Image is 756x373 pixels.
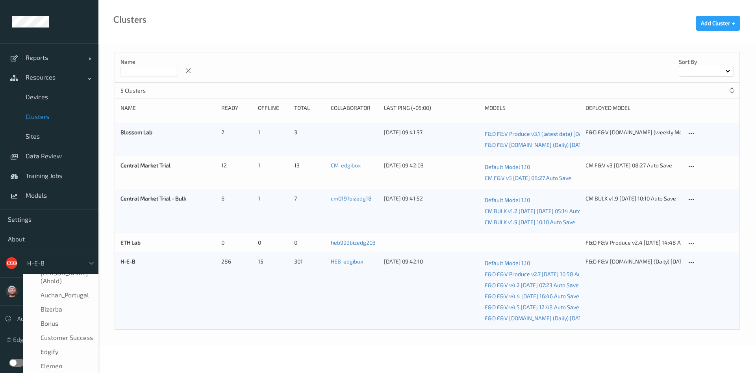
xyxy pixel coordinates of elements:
[485,302,580,313] a: F&D F&V v4.5 [DATE] 12:48 Auto Save
[331,258,363,265] a: HEB-edgibox
[120,129,152,135] a: Blossom Lab
[221,161,252,169] div: 12
[120,162,170,169] a: Central Market Trial
[120,58,178,66] p: Name
[485,139,580,150] a: F&D F&V [DOMAIN_NAME] (Daily) [DATE] 16:30 [DATE] 16:30 Auto Save
[384,104,479,112] div: Last Ping (-05:00)
[586,195,681,202] div: CM BULK v1.9 [DATE] 10:10 Auto Save
[485,195,580,206] a: Default Model 1.10
[294,128,325,136] div: 3
[294,161,325,169] div: 13
[485,128,580,139] a: F&D F&V Produce v3.1 (latest data) [DATE] 19:42 Auto Save
[485,173,580,184] a: CM F&V v3 [DATE] 08:27 Auto Save
[586,104,681,112] div: Deployed model
[331,239,376,246] a: heb999bizedg203
[485,104,580,112] div: Models
[485,161,580,173] a: Default Model 1.10
[258,128,289,136] div: 1
[221,104,252,112] div: Ready
[485,291,580,302] a: F&D F&V v4.4 [DATE] 16:46 Auto Save
[258,258,289,265] div: 15
[485,313,580,324] a: F&D F&V [DOMAIN_NAME] (Daily) [DATE] 16:30 [DATE] 16:30 Auto Save
[485,217,580,228] a: CM BULK v1.9 [DATE] 10:10 Auto Save
[221,239,252,247] div: 0
[485,280,580,291] a: F&D F&V v4.2 [DATE] 07:23 Auto Save
[258,239,289,247] div: 0
[120,239,141,246] a: ETH Lab
[221,258,252,265] div: 286
[294,104,325,112] div: Total
[586,161,681,169] div: CM F&V v3 [DATE] 08:27 Auto Save
[586,239,681,247] div: F&D F&V Produce v2.4 [DATE] 14:48 Auto Save
[120,104,216,112] div: Name
[258,195,289,202] div: 1
[485,269,580,280] a: F&D F&V Produce v2.7 [DATE] 10:58 Auto Save
[485,206,580,217] a: CM BULK v1.2 [DATE] [DATE] 05:14 Auto Save
[294,195,325,202] div: 7
[258,161,289,169] div: 1
[113,16,146,24] div: Clusters
[696,16,740,31] button: Add Cluster +
[331,195,372,202] a: cm0191bizedg18
[679,58,734,66] p: Sort by
[294,239,325,247] div: 0
[586,258,681,265] div: F&D F&V [DOMAIN_NAME] (Daily) [DATE] 16:30 [DATE] 16:30 Auto Save
[294,258,325,265] div: 301
[384,195,479,202] div: [DATE] 09:41:52
[384,161,479,169] div: [DATE] 09:42:03
[120,258,135,265] a: H-E-B
[384,258,479,265] div: [DATE] 09:42:10
[221,128,252,136] div: 2
[384,128,479,136] div: [DATE] 09:41:37
[258,104,289,112] div: Offline
[331,104,378,112] div: Collaborator
[331,162,361,169] a: CM-edgibox
[485,258,580,269] a: Default Model 1.10
[120,195,186,202] a: Central Market Trial - Bulk
[120,87,180,95] p: 5 Clusters
[586,128,681,136] div: F&D F&V [DOMAIN_NAME] (weekly Mon) [DATE] 23:30 [DATE] 23:30 Auto Save
[221,195,252,202] div: 6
